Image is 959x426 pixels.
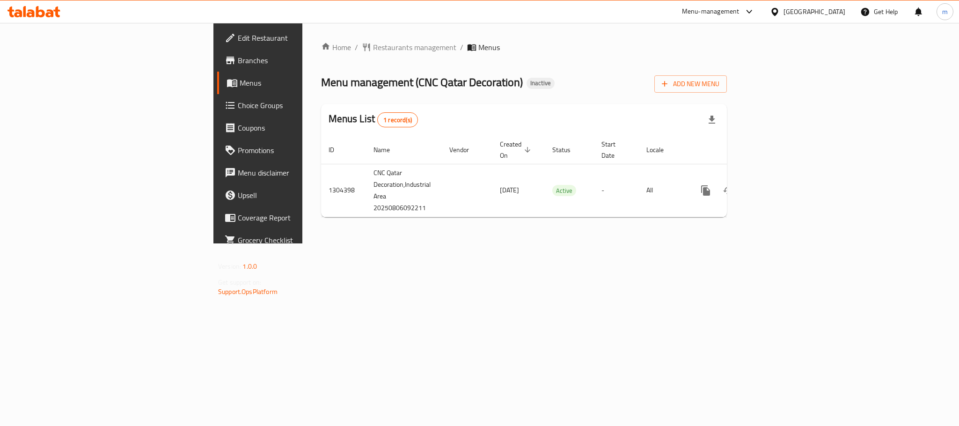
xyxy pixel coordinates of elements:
div: Menu-management [682,6,739,17]
span: Menu disclaimer [238,167,366,178]
span: Choice Groups [238,100,366,111]
a: Restaurants management [362,42,456,53]
div: Total records count [377,112,418,127]
table: enhanced table [321,136,792,217]
span: Version: [218,260,241,272]
span: Name [373,144,402,155]
div: Export file [701,109,723,131]
span: Add New Menu [662,78,719,90]
a: Branches [217,49,373,72]
div: [GEOGRAPHIC_DATA] [783,7,845,17]
span: Active [552,185,576,196]
button: Add New Menu [654,75,727,93]
span: [DATE] [500,184,519,196]
span: Inactive [527,79,555,87]
span: Created On [500,139,534,161]
a: Promotions [217,139,373,162]
span: Start Date [601,139,628,161]
button: more [695,179,717,202]
span: 1.0.0 [242,260,257,272]
a: Choice Groups [217,94,373,117]
span: Restaurants management [373,42,456,53]
span: Menus [240,77,366,88]
span: Upsell [238,190,366,201]
a: Menus [217,72,373,94]
span: Status [552,144,583,155]
span: Coverage Report [238,212,366,223]
nav: breadcrumb [321,42,727,53]
a: Edit Restaurant [217,27,373,49]
td: - [594,164,639,217]
span: Edit Restaurant [238,32,366,44]
h2: Menus List [329,112,418,127]
span: Branches [238,55,366,66]
span: m [942,7,948,17]
a: Upsell [217,184,373,206]
span: Vendor [449,144,481,155]
div: Inactive [527,78,555,89]
a: Menu disclaimer [217,162,373,184]
span: Get support on: [218,276,261,288]
span: Promotions [238,145,366,156]
li: / [460,42,463,53]
span: Coupons [238,122,366,133]
a: Coverage Report [217,206,373,229]
th: Actions [687,136,792,164]
a: Support.OpsPlatform [218,286,278,298]
td: All [639,164,687,217]
button: Change Status [717,179,739,202]
span: 1 record(s) [378,116,417,125]
span: ID [329,144,346,155]
span: Menus [478,42,500,53]
a: Coupons [217,117,373,139]
td: CNC Qatar Decoration,Industrial Area 20250806092211 [366,164,442,217]
a: Grocery Checklist [217,229,373,251]
span: Menu management ( CNC Qatar Decoration ) [321,72,523,93]
span: Locale [646,144,676,155]
span: Grocery Checklist [238,235,366,246]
